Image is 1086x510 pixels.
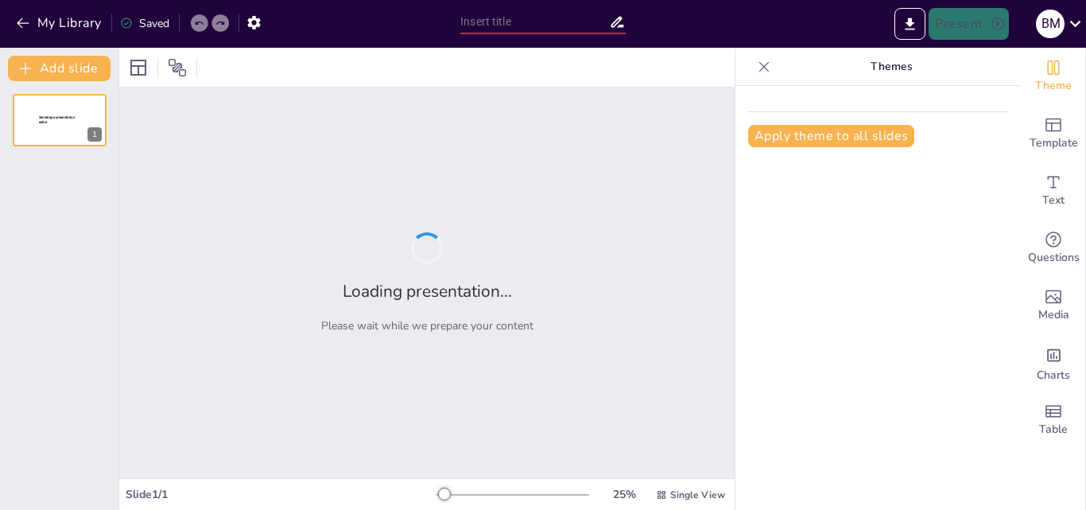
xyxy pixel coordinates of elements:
div: Saved [120,16,169,31]
div: Add images, graphics, shapes or video [1022,277,1085,334]
div: Add ready made slides [1022,105,1085,162]
span: Table [1039,421,1068,438]
span: Theme [1035,77,1072,95]
button: Apply theme to all slides [748,125,914,147]
span: Text [1042,192,1065,209]
span: Sendsteps presentation editor [39,115,75,124]
div: Get real-time input from your audience [1022,220,1085,277]
span: Single View [670,489,725,501]
span: Questions [1028,249,1080,267]
button: Export to PowerPoint [894,8,925,40]
button: B M [1036,8,1065,40]
div: 25 % [605,487,643,502]
div: Layout [126,55,151,80]
span: Charts [1037,367,1070,384]
span: Position [168,58,187,77]
div: Add text boxes [1022,162,1085,220]
div: Slide 1 / 1 [126,487,436,502]
button: Add slide [8,56,111,81]
div: B M [1036,10,1065,38]
button: Present [929,8,1008,40]
p: Themes [777,48,1006,86]
input: Insert title [460,10,609,33]
p: Please wait while we prepare your content [321,318,533,333]
span: Media [1038,306,1069,324]
button: My Library [12,10,108,36]
h2: Loading presentation... [343,280,512,302]
span: Template [1030,134,1078,152]
div: Change the overall theme [1022,48,1085,105]
div: Add charts and graphs [1022,334,1085,391]
div: Add a table [1022,391,1085,449]
div: 1 [13,94,107,146]
div: 1 [87,127,102,142]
